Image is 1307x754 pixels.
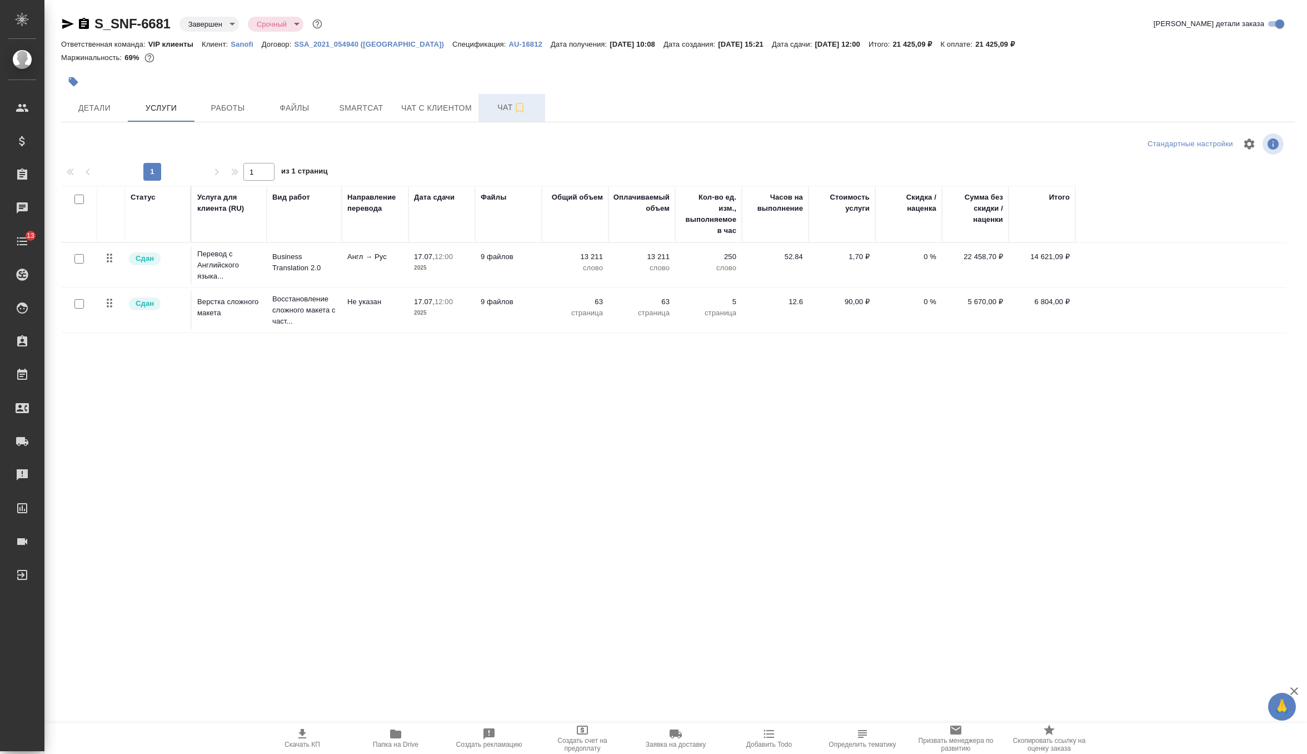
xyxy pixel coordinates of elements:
p: 63 [614,296,670,307]
p: Маржинальность: [61,53,124,62]
button: Скопировать ссылку для ЯМессенджера [61,17,74,31]
button: Создать счет на предоплату [536,723,629,754]
a: S_SNF-6681 [94,16,171,31]
span: Услуги [134,101,188,115]
p: Не указан [347,296,403,307]
p: 17.07, [414,297,435,306]
span: Скачать КП [285,741,320,748]
p: Дата получения: [551,40,610,48]
span: 13 [20,230,41,241]
span: Папка на Drive [373,741,418,748]
p: 2025 [414,307,470,319]
p: Business Translation 2.0 [272,251,336,274]
span: Настроить таблицу [1236,131,1263,157]
p: 69% [124,53,142,62]
button: Завершен [185,19,226,29]
p: 1,70 ₽ [814,251,870,262]
p: страница [547,307,603,319]
p: 6 804,00 ₽ [1014,296,1070,307]
p: 0 % [881,296,936,307]
p: 22 458,70 ₽ [947,251,1003,262]
span: Посмотреть информацию [1263,133,1286,155]
span: Чат [485,101,538,115]
p: 2025 [414,262,470,274]
p: 90,00 ₽ [814,296,870,307]
p: [DATE] 12:00 [815,40,869,48]
div: Файлы [481,192,506,203]
p: слово [681,262,736,274]
p: 13 211 [614,251,670,262]
button: 5557.10 RUB; [142,51,157,65]
div: Услуга для клиента (RU) [197,192,261,214]
div: Итого [1049,192,1070,203]
span: Призвать менеджера по развитию [916,737,996,752]
p: 63 [547,296,603,307]
p: Итого: [869,40,892,48]
button: Добавить тэг [61,70,86,94]
button: Скопировать ссылку [77,17,91,31]
span: 🙏 [1273,695,1291,718]
div: Общий объем [552,192,603,203]
p: 250 [681,251,736,262]
p: 12:00 [435,297,453,306]
button: Папка на Drive [349,723,442,754]
p: 9 файлов [481,296,536,307]
p: Клиент: [202,40,231,48]
div: Вид работ [272,192,310,203]
p: Восстановление сложного макета с част... [272,294,336,327]
p: 17.07, [414,252,435,261]
div: Скидка / наценка [881,192,936,214]
p: Sanofi [231,40,262,48]
p: 21 425,09 ₽ [975,40,1023,48]
div: Завершен [248,17,303,32]
span: из 1 страниц [281,165,328,181]
td: 12.6 [742,291,809,330]
button: Добавить Todo [722,723,816,754]
p: 14 621,09 ₽ [1014,251,1070,262]
button: Создать рекламацию [442,723,536,754]
span: Скопировать ссылку на оценку заказа [1009,737,1089,752]
button: Скопировать ссылку на оценку заказа [1002,723,1096,754]
a: 13 [3,227,42,255]
div: Сумма без скидки / наценки [947,192,1003,225]
div: Статус [131,192,156,203]
a: Sanofi [231,39,262,48]
p: 5 [681,296,736,307]
p: Дата создания: [664,40,718,48]
button: Определить тематику [816,723,909,754]
a: SSA_2021_054940 ([GEOGRAPHIC_DATA]) [294,39,452,48]
span: Чат с клиентом [401,101,472,115]
p: 0 % [881,251,936,262]
p: слово [614,262,670,274]
p: страница [614,307,670,319]
p: 13 211 [547,251,603,262]
p: Сдан [136,298,154,309]
p: Сдан [136,253,154,264]
p: слово [547,262,603,274]
span: Smartcat [335,101,388,115]
td: 52.84 [742,246,809,285]
a: AU-16812 [509,39,551,48]
p: VIP клиенты [148,40,202,48]
div: Завершен [179,17,239,32]
p: 12:00 [435,252,453,261]
div: Кол-во ед. изм., выполняемое в час [681,192,736,236]
div: Направление перевода [347,192,403,214]
p: [DATE] 10:08 [610,40,664,48]
button: Заявка на доставку [629,723,722,754]
div: Часов на выполнение [747,192,803,214]
p: Дата сдачи: [772,40,815,48]
span: Определить тематику [829,741,896,748]
div: Стоимость услуги [814,192,870,214]
p: Перевод с Английского языка... [197,249,261,282]
span: Создать счет на предоплату [542,737,622,752]
svg: Подписаться [513,101,526,115]
p: Ответственная команда: [61,40,148,48]
p: 5 670,00 ₽ [947,296,1003,307]
p: AU-16812 [509,40,551,48]
p: Договор: [262,40,295,48]
p: Спецификация: [452,40,508,48]
button: 🙏 [1268,693,1296,721]
p: 9 файлов [481,251,536,262]
span: Создать рекламацию [456,741,522,748]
